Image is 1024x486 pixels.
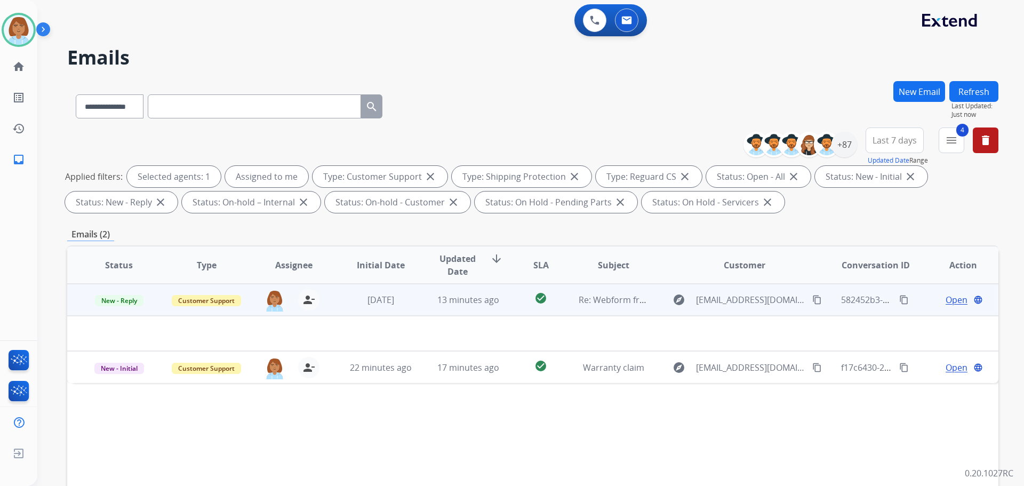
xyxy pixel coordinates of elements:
[979,134,992,147] mat-icon: delete
[475,192,637,213] div: Status: On Hold - Pending Parts
[706,166,811,187] div: Status: Open - All
[172,295,241,306] span: Customer Support
[673,361,685,374] mat-icon: explore
[225,166,308,187] div: Assigned to me
[325,192,470,213] div: Status: On-hold - Customer
[264,289,285,312] img: agent-avatar
[899,295,909,305] mat-icon: content_copy
[367,294,394,306] span: [DATE]
[831,132,857,157] div: +87
[614,196,627,209] mat-icon: close
[424,170,437,183] mat-icon: close
[812,295,822,305] mat-icon: content_copy
[583,362,644,373] span: Warranty claim
[973,295,983,305] mat-icon: language
[67,47,998,68] h2: Emails
[437,294,499,306] span: 13 minutes ago
[598,259,629,272] span: Subject
[302,293,315,306] mat-icon: person_remove
[787,170,800,183] mat-icon: close
[65,170,123,183] p: Applied filters:
[4,15,34,45] img: avatar
[841,294,1005,306] span: 582452b3-9c74-4250-a5ea-94546318ac9b
[673,293,685,306] mat-icon: explore
[275,259,313,272] span: Assignee
[724,259,765,272] span: Customer
[696,293,806,306] span: [EMAIL_ADDRESS][DOMAIN_NAME]
[313,166,447,187] div: Type: Customer Support
[12,122,25,135] mat-icon: history
[12,91,25,104] mat-icon: list_alt
[841,362,1002,373] span: f17c6430-2240-4e49-a9ab-1eb6b92c3fa9
[447,196,460,209] mat-icon: close
[534,292,547,305] mat-icon: check_circle
[951,102,998,110] span: Last Updated:
[95,295,143,306] span: New - Reply
[434,252,482,278] span: Updated Date
[965,467,1013,480] p: 0.20.1027RC
[949,81,998,102] button: Refresh
[696,361,806,374] span: [EMAIL_ADDRESS][DOMAIN_NAME]
[67,228,114,241] p: Emails (2)
[264,357,285,379] img: agent-avatar
[956,124,969,137] span: 4
[873,138,917,142] span: Last 7 days
[946,361,967,374] span: Open
[973,363,983,372] mat-icon: language
[904,170,917,183] mat-icon: close
[946,293,967,306] span: Open
[568,170,581,183] mat-icon: close
[534,360,547,372] mat-icon: check_circle
[533,259,549,272] span: SLA
[105,259,133,272] span: Status
[866,128,924,153] button: Last 7 days
[365,100,378,113] mat-icon: search
[899,363,909,372] mat-icon: content_copy
[911,246,998,284] th: Action
[579,294,835,306] span: Re: Webform from [EMAIL_ADDRESS][DOMAIN_NAME] on [DATE]
[815,166,927,187] div: Status: New - Initial
[154,196,167,209] mat-icon: close
[490,252,503,265] mat-icon: arrow_downward
[172,363,241,374] span: Customer Support
[197,259,217,272] span: Type
[127,166,221,187] div: Selected agents: 1
[642,192,785,213] div: Status: On Hold - Servicers
[596,166,702,187] div: Type: Reguard CS
[868,156,928,165] span: Range
[12,60,25,73] mat-icon: home
[65,192,178,213] div: Status: New - Reply
[678,170,691,183] mat-icon: close
[182,192,321,213] div: Status: On-hold – Internal
[868,156,909,165] button: Updated Date
[761,196,774,209] mat-icon: close
[939,128,964,153] button: 4
[893,81,945,102] button: New Email
[12,153,25,166] mat-icon: inbox
[951,110,998,119] span: Just now
[302,361,315,374] mat-icon: person_remove
[357,259,405,272] span: Initial Date
[812,363,822,372] mat-icon: content_copy
[94,363,144,374] span: New - Initial
[452,166,591,187] div: Type: Shipping Protection
[350,362,412,373] span: 22 minutes ago
[437,362,499,373] span: 17 minutes ago
[297,196,310,209] mat-icon: close
[945,134,958,147] mat-icon: menu
[842,259,910,272] span: Conversation ID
